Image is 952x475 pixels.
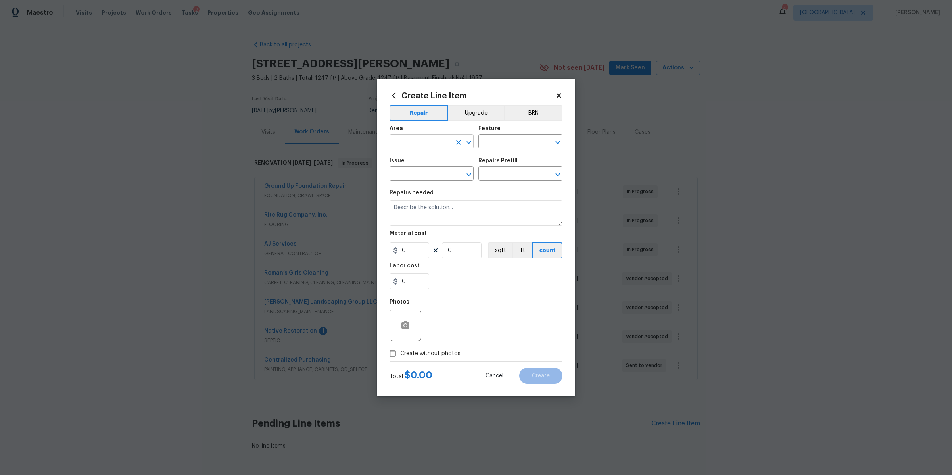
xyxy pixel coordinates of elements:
[390,126,403,131] h5: Area
[390,190,434,196] h5: Repairs needed
[488,242,512,258] button: sqft
[532,242,562,258] button: count
[390,105,448,121] button: Repair
[486,373,503,379] span: Cancel
[405,370,432,380] span: $ 0.00
[552,137,563,148] button: Open
[532,373,550,379] span: Create
[390,299,409,305] h5: Photos
[390,231,427,236] h5: Material cost
[504,105,562,121] button: BRN
[390,158,405,163] h5: Issue
[400,350,461,358] span: Create without photos
[478,126,501,131] h5: Feature
[390,91,555,100] h2: Create Line Item
[552,169,563,180] button: Open
[478,158,518,163] h5: Repairs Prefill
[390,371,432,381] div: Total
[453,137,464,148] button: Clear
[473,368,516,384] button: Cancel
[463,137,474,148] button: Open
[519,368,562,384] button: Create
[448,105,505,121] button: Upgrade
[512,242,532,258] button: ft
[390,263,420,269] h5: Labor cost
[463,169,474,180] button: Open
